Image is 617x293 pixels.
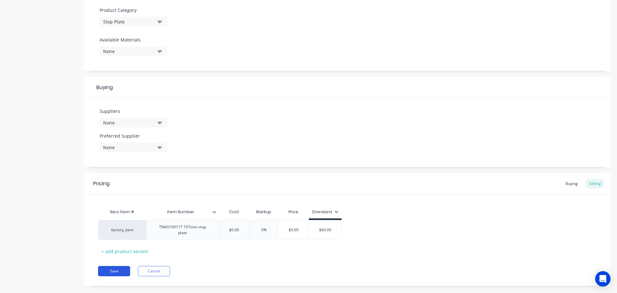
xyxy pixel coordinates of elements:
[278,206,309,218] div: Price
[586,179,604,188] div: Selling
[103,119,155,126] div: None
[100,46,167,56] button: None
[277,222,309,238] div: $0.00
[146,204,215,220] div: Item Number
[219,206,250,218] div: Cost
[100,133,167,139] label: Preferred Supplier
[84,77,611,98] div: Buying
[146,206,219,218] div: Item Number
[309,222,341,238] div: $60.00
[100,118,167,127] button: None
[100,17,167,26] button: Stop Plate
[100,7,164,14] label: Product Category
[93,180,110,188] div: Pricing
[100,36,167,43] label: Available Materials
[312,209,338,215] div: Standard
[104,227,140,233] div: factory_item
[98,206,146,218] div: Xero Item #
[98,266,130,276] button: Save
[595,271,611,287] div: Open Intercom Messenger
[138,266,170,276] button: Cancel
[100,142,167,152] button: None
[248,222,280,238] div: 0%
[103,48,155,55] div: None
[249,206,278,218] div: Markup
[98,246,151,256] div: + add product variant
[149,223,216,237] div: TNA0109117 197mm stop plate
[218,222,250,238] div: $0.00
[98,220,342,240] div: factory_itemTNA0109117 197mm stop plate$0.000%$0.00$60.00
[103,18,155,25] div: Stop Plate
[103,144,155,151] div: None
[562,179,581,188] div: Buying
[100,108,167,114] label: Suppliers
